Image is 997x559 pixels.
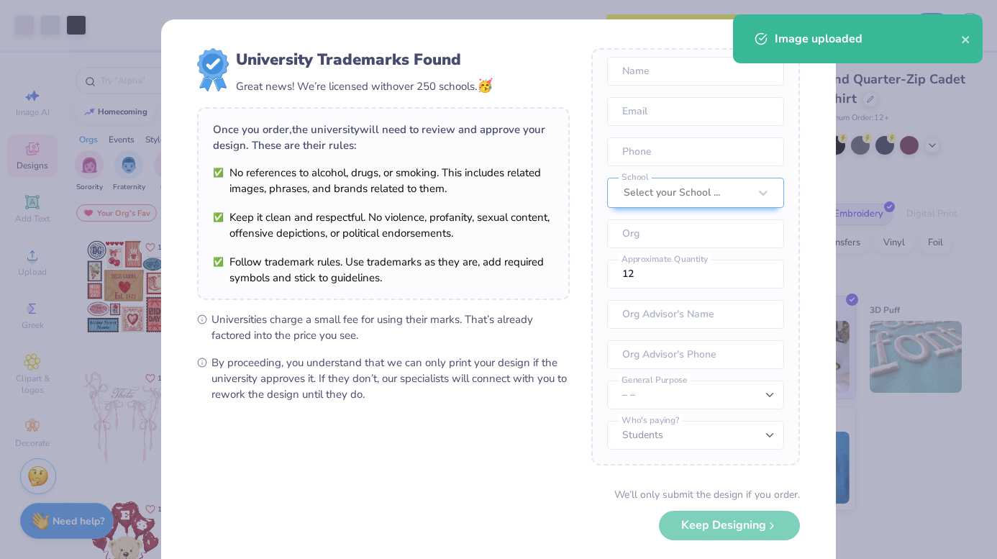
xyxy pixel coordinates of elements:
input: Org Advisor's Phone [607,340,784,369]
div: Great news! We’re licensed with over 250 schools. [236,76,493,96]
input: Name [607,57,784,86]
span: 🥳 [477,77,493,94]
img: license-marks-badge.png [197,48,229,91]
input: Org [607,219,784,248]
button: close [961,30,971,47]
span: By proceeding, you understand that we can only print your design if the university approves it. I... [211,355,570,402]
input: Email [607,97,784,126]
input: Phone [607,137,784,166]
input: Approximate Quantity [607,260,784,288]
div: We’ll only submit the design if you order. [614,487,800,502]
li: Follow trademark rules. Use trademarks as they are, add required symbols and stick to guidelines. [213,254,554,286]
div: University Trademarks Found [236,48,493,71]
input: Org Advisor's Name [607,300,784,329]
li: Keep it clean and respectful. No violence, profanity, sexual content, offensive depictions, or po... [213,209,554,241]
div: Image uploaded [775,30,961,47]
li: No references to alcohol, drugs, or smoking. This includes related images, phrases, and brands re... [213,165,554,196]
div: Once you order, the university will need to review and approve your design. These are their rules: [213,122,554,153]
span: Universities charge a small fee for using their marks. That’s already factored into the price you... [211,312,570,343]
